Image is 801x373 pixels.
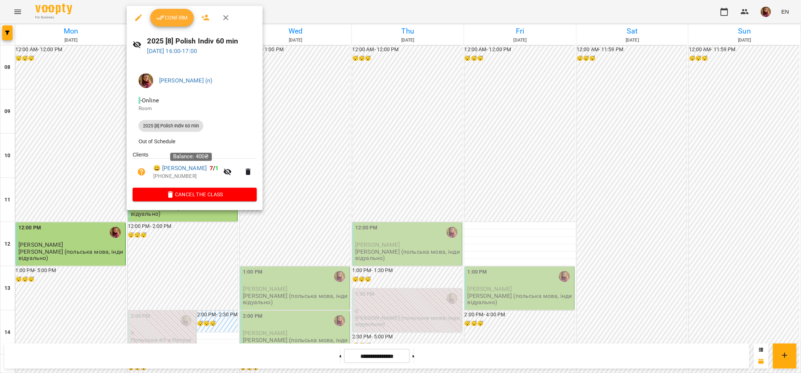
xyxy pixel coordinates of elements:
a: [PERSON_NAME] (п) [159,77,213,84]
span: Balance: 400₴ [173,153,209,160]
button: Unpaid. Bill the attendance? [133,163,150,181]
img: 4fb94bb6ae1e002b961ceeb1b4285021.JPG [139,73,153,88]
span: 7 [210,165,213,172]
b: / [210,165,218,172]
span: 2025 [8] Polish Indiv 60 min [139,123,203,129]
span: 1 [216,165,219,172]
button: Confirm [150,9,194,27]
p: [PHONE_NUMBER] [153,173,219,180]
span: Cancel the class [139,190,251,199]
li: Out of Schedule [133,135,257,148]
span: - Online [139,97,160,104]
a: 😀 [PERSON_NAME] [153,164,207,173]
button: Cancel the class [133,188,257,201]
a: [DATE] 16:00-17:00 [147,47,197,54]
span: Confirm [156,13,188,22]
h6: 2025 [8] Polish Indiv 60 min [147,35,257,47]
ul: Clients [133,151,257,188]
p: Room [139,105,251,112]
